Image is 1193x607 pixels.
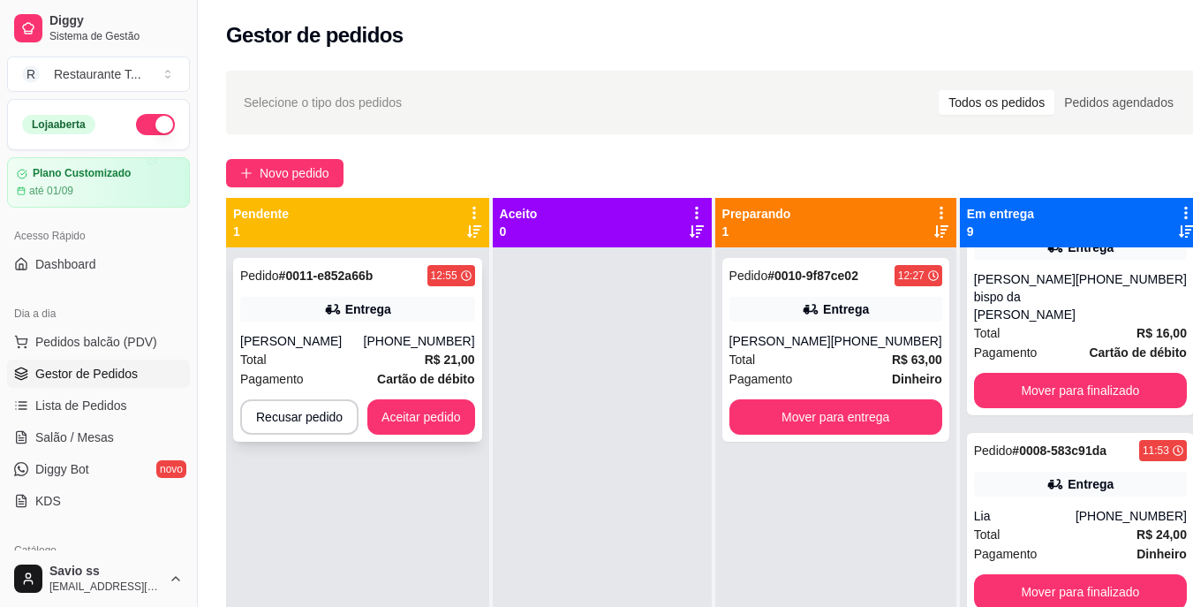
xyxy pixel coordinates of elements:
[974,525,1000,544] span: Total
[892,372,942,386] strong: Dinheiro
[1136,326,1187,340] strong: R$ 16,00
[260,163,329,183] span: Novo pedido
[240,350,267,369] span: Total
[1143,444,1169,458] div: 11:53
[7,487,190,515] a: KDS
[1076,507,1187,525] div: [PHONE_NUMBER]
[35,492,61,510] span: KDS
[939,90,1054,115] div: Todos os pedidos
[967,205,1034,223] p: Em entrega
[892,353,942,367] strong: R$ 63,00
[7,250,190,278] a: Dashboard
[500,223,538,240] p: 0
[226,21,404,49] h2: Gestor de pedidos
[233,223,289,240] p: 1
[240,167,253,179] span: plus
[7,455,190,483] a: Diggy Botnovo
[49,580,162,594] span: [EMAIL_ADDRESS][DOMAIN_NAME]
[54,65,141,83] div: Restaurante T ...
[364,332,475,350] div: [PHONE_NUMBER]
[35,397,127,414] span: Lista de Pedidos
[974,544,1038,564] span: Pagamento
[974,373,1187,408] button: Mover para finalizado
[974,323,1000,343] span: Total
[49,564,162,580] span: Savio ss
[7,558,190,600] button: Savio ss[EMAIL_ADDRESS][DOMAIN_NAME]
[7,7,190,49] a: DiggySistema de Gestão
[1068,475,1114,493] div: Entrega
[7,360,190,388] a: Gestor de Pedidos
[729,350,756,369] span: Total
[1012,444,1106,458] strong: # 0008-583c91da
[345,300,391,318] div: Entrega
[7,157,190,208] a: Plano Customizadoaté 01/09
[1136,527,1187,542] strong: R$ 24,00
[226,159,344,187] button: Novo pedido
[22,115,95,134] div: Loja aberta
[240,399,359,435] button: Recusar pedido
[7,222,190,250] div: Acesso Rápido
[974,343,1038,362] span: Pagamento
[722,205,791,223] p: Preparando
[7,57,190,92] button: Select a team
[7,300,190,328] div: Dia a dia
[1068,239,1114,256] div: Entrega
[35,255,96,273] span: Dashboard
[22,65,40,83] span: R
[729,332,831,350] div: [PERSON_NAME]
[33,167,131,180] article: Plano Customizado
[1076,270,1187,323] div: [PHONE_NUMBER]
[7,423,190,451] a: Salão / Mesas
[367,399,475,435] button: Aceitar pedido
[35,429,114,446] span: Salão / Mesas
[279,269,374,283] strong: # 0011-e852a66b
[29,184,73,198] article: até 01/09
[7,328,190,356] button: Pedidos balcão (PDV)
[240,332,364,350] div: [PERSON_NAME]
[35,333,157,351] span: Pedidos balcão (PDV)
[240,369,304,389] span: Pagamento
[136,114,175,135] button: Alterar Status
[1089,345,1186,360] strong: Cartão de débito
[500,205,538,223] p: Aceito
[729,369,793,389] span: Pagamento
[240,269,279,283] span: Pedido
[35,460,89,478] span: Diggy Bot
[722,223,791,240] p: 1
[49,13,183,29] span: Diggy
[831,332,942,350] div: [PHONE_NUMBER]
[49,29,183,43] span: Sistema de Gestão
[1136,547,1187,561] strong: Dinheiro
[729,399,942,435] button: Mover para entrega
[823,300,869,318] div: Entrega
[233,205,289,223] p: Pendente
[1054,90,1183,115] div: Pedidos agendados
[7,536,190,565] div: Catálogo
[377,372,474,386] strong: Cartão de débito
[974,270,1076,323] div: [PERSON_NAME] bispo da [PERSON_NAME]
[974,507,1076,525] div: Lia
[967,223,1034,240] p: 9
[729,269,768,283] span: Pedido
[7,391,190,420] a: Lista de Pedidos
[767,269,858,283] strong: # 0010-9f87ce02
[425,353,475,367] strong: R$ 21,00
[35,365,138,383] span: Gestor de Pedidos
[898,269,925,283] div: 12:27
[244,93,402,112] span: Selecione o tipo dos pedidos
[974,444,1013,458] span: Pedido
[431,269,457,283] div: 12:55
